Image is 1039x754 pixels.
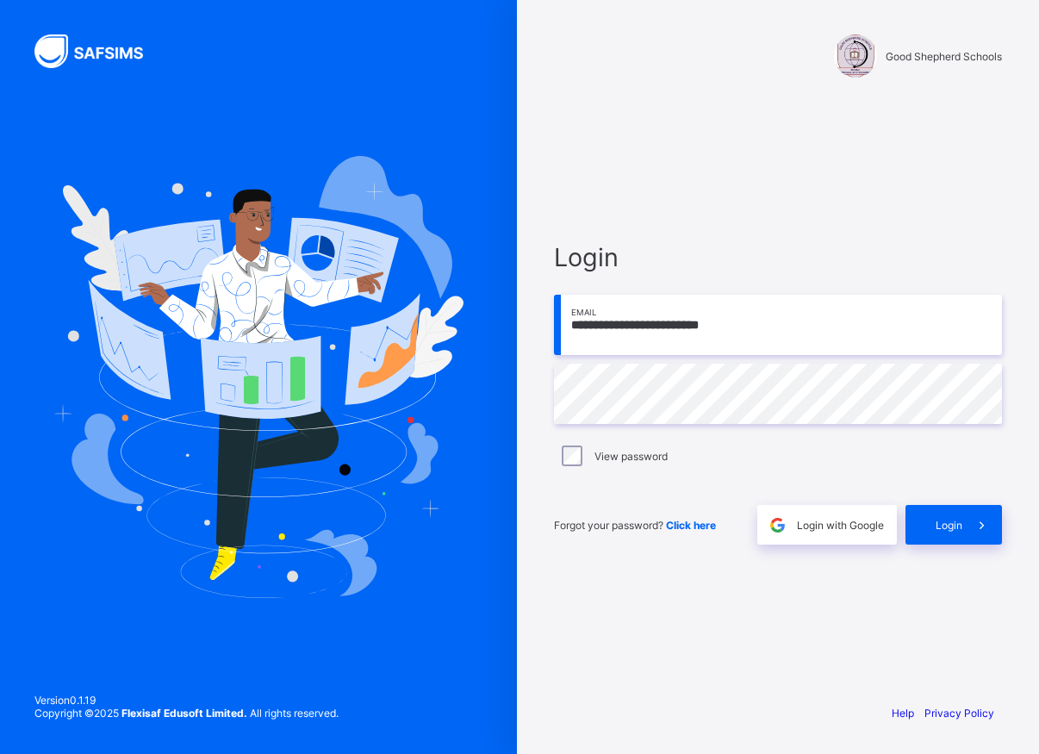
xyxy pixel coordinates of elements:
[53,156,464,597] img: Hero Image
[768,515,787,535] img: google.396cfc9801f0270233282035f929180a.svg
[34,694,339,707] span: Version 0.1.19
[34,34,164,68] img: SAFSIMS Logo
[936,519,962,532] span: Login
[666,519,716,532] a: Click here
[797,519,884,532] span: Login with Google
[892,707,914,720] a: Help
[121,707,247,720] strong: Flexisaf Edusoft Limited.
[924,707,994,720] a: Privacy Policy
[886,50,1002,63] span: Good Shepherd Schools
[554,519,716,532] span: Forgot your password?
[34,707,339,720] span: Copyright © 2025 All rights reserved.
[554,242,1002,272] span: Login
[594,450,668,463] label: View password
